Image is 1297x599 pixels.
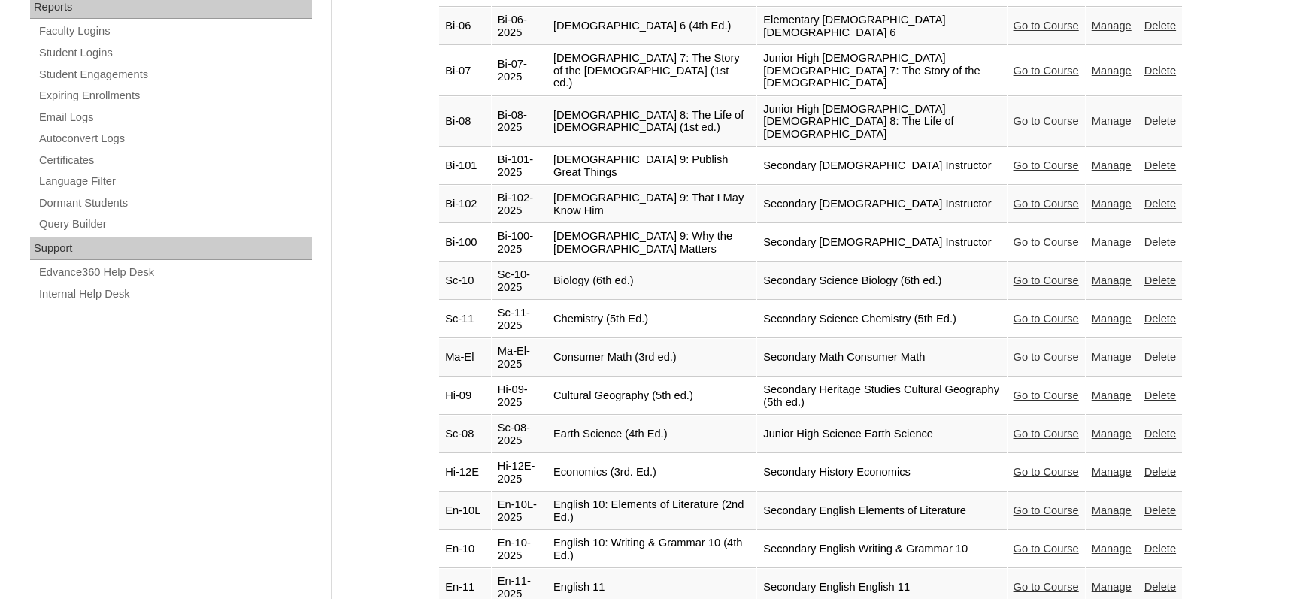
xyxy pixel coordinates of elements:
[1092,543,1132,555] a: Manage
[1014,20,1079,32] a: Go to Course
[1092,504,1132,516] a: Manage
[1144,20,1176,32] a: Delete
[30,237,312,261] div: Support
[492,8,547,45] td: Bi-06-2025
[1014,198,1079,210] a: Go to Course
[492,339,547,377] td: Ma-El-2025
[1014,65,1079,77] a: Go to Course
[757,339,1006,377] td: Secondary Math Consumer Math
[38,22,312,41] a: Faculty Logins
[1144,466,1176,478] a: Delete
[757,147,1006,185] td: Secondary [DEMOGRAPHIC_DATA] Instructor
[1092,159,1132,171] a: Manage
[547,224,756,262] td: [DEMOGRAPHIC_DATA] 9: Why the [DEMOGRAPHIC_DATA] Matters
[1144,389,1176,401] a: Delete
[1092,236,1132,248] a: Manage
[1014,428,1079,440] a: Go to Course
[1092,65,1132,77] a: Manage
[1144,159,1176,171] a: Delete
[439,8,491,45] td: Bi-06
[1144,65,1176,77] a: Delete
[547,262,756,300] td: Biology (6th ed.)
[439,46,491,96] td: Bi-07
[547,301,756,338] td: Chemistry (5th Ed.)
[1092,198,1132,210] a: Manage
[757,416,1006,453] td: Junior High Science Earth Science
[547,46,756,96] td: [DEMOGRAPHIC_DATA] 7: The Story of the [DEMOGRAPHIC_DATA] (1st ed.)
[1092,389,1132,401] a: Manage
[757,454,1006,492] td: Secondary History Economics
[757,492,1006,530] td: Secondary English Elements of Literature
[757,8,1006,45] td: Elementary [DEMOGRAPHIC_DATA] [DEMOGRAPHIC_DATA] 6
[38,86,312,105] a: Expiring Enrollments
[439,301,491,338] td: Sc-11
[439,531,491,568] td: En-10
[439,454,491,492] td: Hi-12E
[38,194,312,213] a: Dormant Students
[439,492,491,530] td: En-10L
[439,377,491,415] td: Hi-09
[1014,274,1079,286] a: Go to Course
[547,8,756,45] td: [DEMOGRAPHIC_DATA] 6 (4th Ed.)
[38,263,312,282] a: Edvance360 Help Desk
[439,97,491,147] td: Bi-08
[547,339,756,377] td: Consumer Math (3rd ed.)
[492,454,547,492] td: Hi-12E-2025
[492,186,547,223] td: Bi-102-2025
[439,339,491,377] td: Ma-El
[1092,581,1132,593] a: Manage
[547,377,756,415] td: Cultural Geography (5th ed.)
[757,301,1006,338] td: Secondary Science Chemistry (5th Ed.)
[1014,581,1079,593] a: Go to Course
[757,186,1006,223] td: Secondary [DEMOGRAPHIC_DATA] Instructor
[492,262,547,300] td: Sc-10-2025
[492,147,547,185] td: Bi-101-2025
[492,97,547,147] td: Bi-08-2025
[547,97,756,147] td: [DEMOGRAPHIC_DATA] 8: The Life of [DEMOGRAPHIC_DATA] (1st ed.)
[439,186,491,223] td: Bi-102
[547,186,756,223] td: [DEMOGRAPHIC_DATA] 9: That I May Know Him
[38,65,312,84] a: Student Engagements
[1144,428,1176,440] a: Delete
[38,44,312,62] a: Student Logins
[1014,115,1079,127] a: Go to Course
[757,377,1006,415] td: Secondary Heritage Studies Cultural Geography (5th ed.)
[1014,543,1079,555] a: Go to Course
[1014,236,1079,248] a: Go to Course
[1092,115,1132,127] a: Manage
[492,492,547,530] td: En-10L-2025
[1014,389,1079,401] a: Go to Course
[1144,198,1176,210] a: Delete
[38,151,312,170] a: Certificates
[1144,543,1176,555] a: Delete
[1092,428,1132,440] a: Manage
[757,46,1006,96] td: Junior High [DEMOGRAPHIC_DATA] [DEMOGRAPHIC_DATA] 7: The Story of the [DEMOGRAPHIC_DATA]
[1144,115,1176,127] a: Delete
[492,531,547,568] td: En-10-2025
[439,262,491,300] td: Sc-10
[492,416,547,453] td: Sc-08-2025
[1014,313,1079,325] a: Go to Course
[1092,466,1132,478] a: Manage
[757,224,1006,262] td: Secondary [DEMOGRAPHIC_DATA] Instructor
[38,108,312,127] a: Email Logs
[757,262,1006,300] td: Secondary Science Biology (6th ed.)
[547,147,756,185] td: [DEMOGRAPHIC_DATA] 9: Publish Great Things
[1144,313,1176,325] a: Delete
[439,147,491,185] td: Bi-101
[547,454,756,492] td: Economics (3rd. Ed.)
[1014,159,1079,171] a: Go to Course
[547,416,756,453] td: Earth Science (4th Ed.)
[1144,274,1176,286] a: Delete
[492,224,547,262] td: Bi-100-2025
[1014,466,1079,478] a: Go to Course
[1014,351,1079,363] a: Go to Course
[1144,581,1176,593] a: Delete
[1144,236,1176,248] a: Delete
[492,301,547,338] td: Sc-11-2025
[38,285,312,304] a: Internal Help Desk
[547,531,756,568] td: English 10: Writing & Grammar 10 (4th Ed.)
[1092,351,1132,363] a: Manage
[757,97,1006,147] td: Junior High [DEMOGRAPHIC_DATA] [DEMOGRAPHIC_DATA] 8: The Life of [DEMOGRAPHIC_DATA]
[439,416,491,453] td: Sc-08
